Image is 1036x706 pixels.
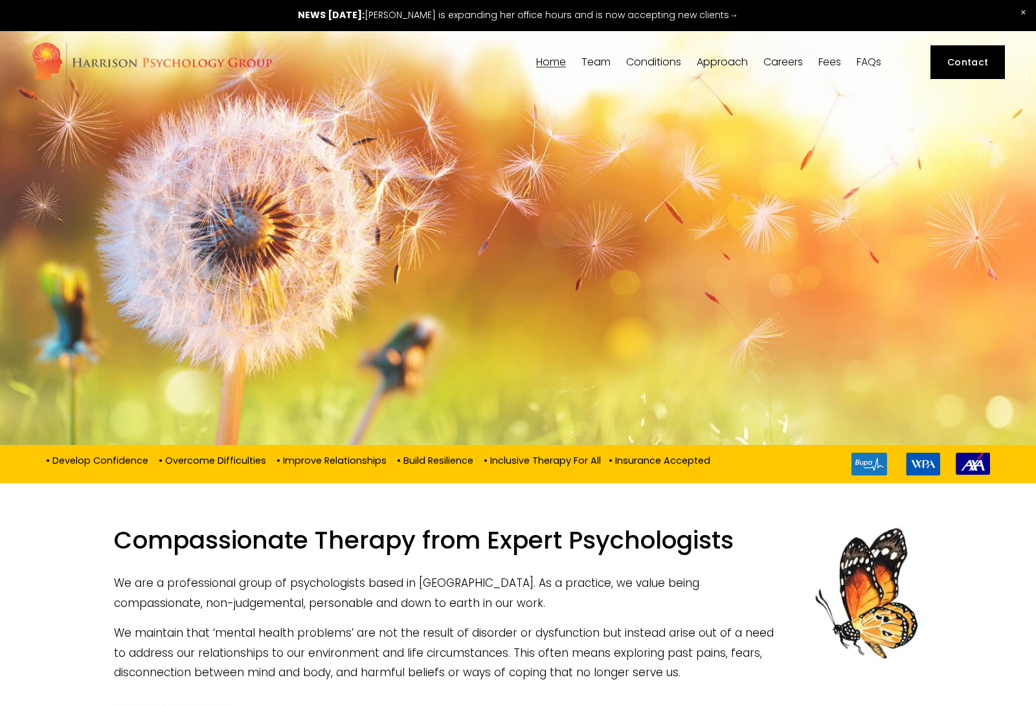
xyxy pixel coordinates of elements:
[46,453,710,467] p: • Develop Confidence • Overcome Difficulties • Improve Relationships • Build Resilience • Inclusi...
[31,41,273,84] img: Harrison Psychology Group
[857,56,881,69] a: FAQs
[818,56,841,69] a: Fees
[581,56,611,69] a: folder dropdown
[697,57,748,67] span: Approach
[114,525,922,563] h1: Compassionate Therapy from Expert Psychologists
[697,56,748,69] a: folder dropdown
[581,57,611,67] span: Team
[114,623,922,683] p: We maintain that ‘mental health problems’ are not the result of disorder or dysfunction but inste...
[763,56,803,69] a: Careers
[536,56,566,69] a: Home
[626,56,681,69] a: folder dropdown
[930,45,1005,79] a: Contact
[626,57,681,67] span: Conditions
[114,573,922,613] p: We are a professional group of psychologists based in [GEOGRAPHIC_DATA]. As a practice, we value ...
